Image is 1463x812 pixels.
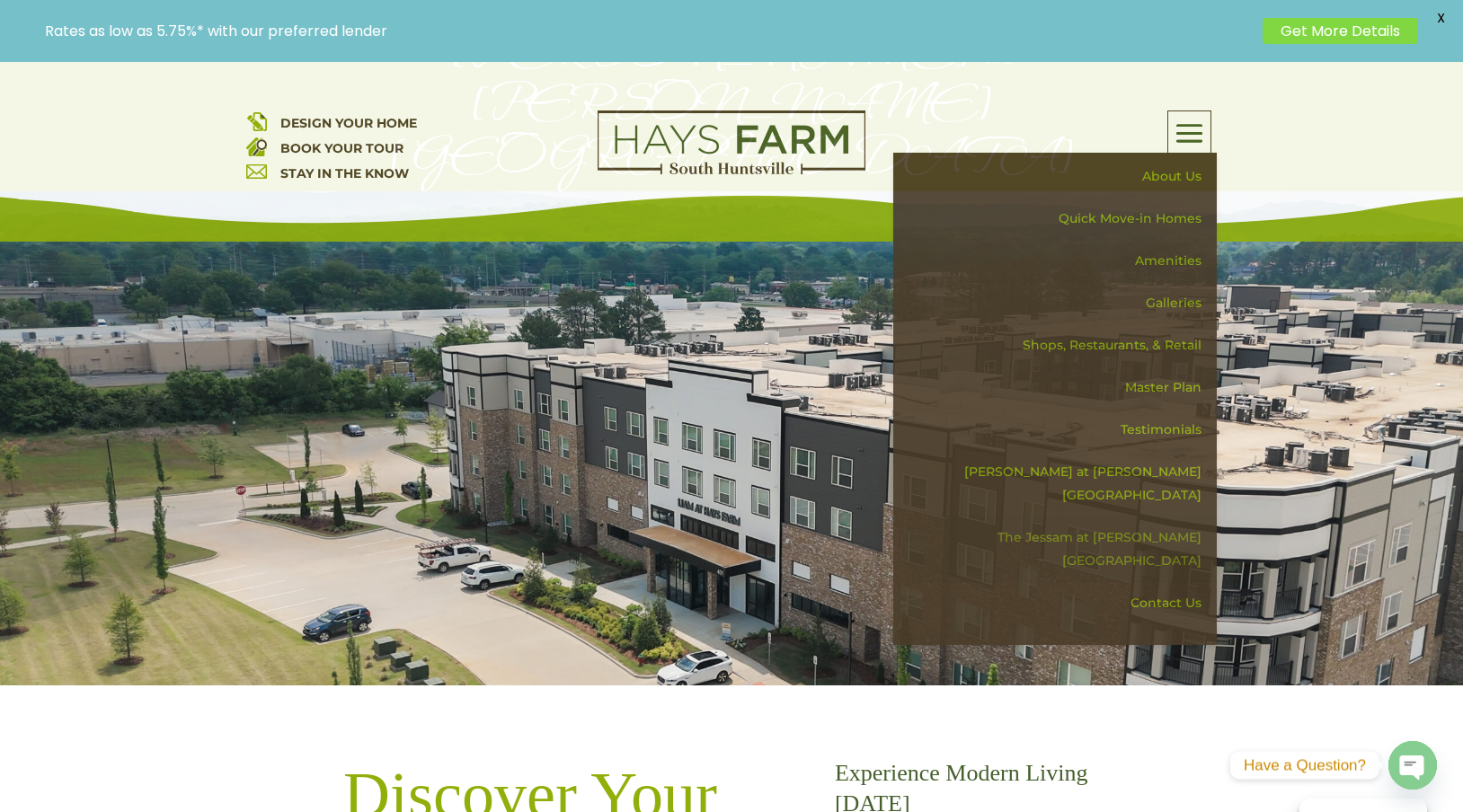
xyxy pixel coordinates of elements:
img: design your home [246,110,267,131]
a: Testimonials [906,409,1217,451]
a: Contact Us [906,582,1217,624]
a: Amenities [906,240,1217,282]
a: DESIGN YOUR HOME [280,115,417,131]
a: Quick Move-in Homes [906,198,1217,240]
img: Logo [598,110,865,175]
a: Galleries [906,282,1217,324]
a: The Jessam at [PERSON_NAME][GEOGRAPHIC_DATA] [906,516,1217,582]
a: About Us [906,155,1217,198]
p: Rates as low as 5.75%* with our preferred lender [45,22,1254,40]
a: Get More Details [1263,18,1418,44]
a: Shops, Restaurants, & Retail [906,324,1217,366]
a: Master Plan [906,366,1217,409]
img: book your home tour [246,136,267,156]
span: X [1427,4,1454,31]
a: STAY IN THE KNOW [280,165,409,181]
a: hays farm homes huntsville development [598,163,865,179]
a: [PERSON_NAME] at [PERSON_NAME][GEOGRAPHIC_DATA] [906,451,1217,516]
a: BOOK YOUR TOUR [280,140,403,156]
